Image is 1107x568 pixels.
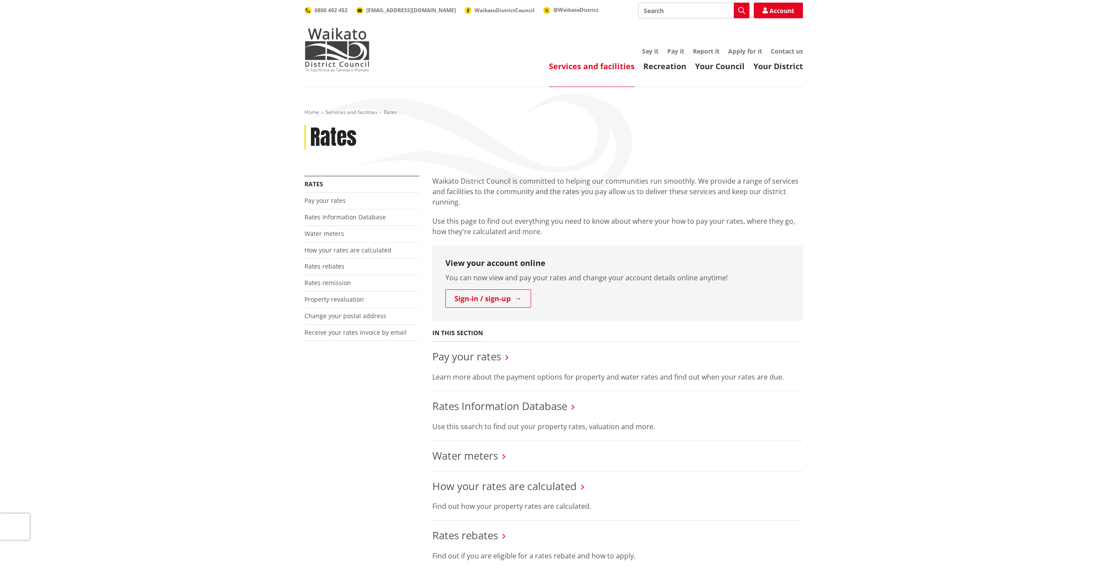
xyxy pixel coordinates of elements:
span: WaikatoDistrictCouncil [475,7,535,14]
a: Pay it [667,47,684,55]
a: Receive your rates invoice by email [304,328,407,336]
a: 0800 492 452 [304,7,348,14]
p: Find out how your property rates are calculated. [432,501,803,511]
a: Rates remission [304,279,351,287]
a: Rates [304,180,323,188]
a: Property revaluation [304,295,364,303]
a: [EMAIL_ADDRESS][DOMAIN_NAME] [356,7,456,14]
a: Water meters [432,448,498,463]
a: Pay your rates [432,349,501,363]
span: Rates [384,108,397,116]
a: Say it [642,47,659,55]
p: Learn more about the payment options for property and water rates and find out when your rates ar... [432,372,803,382]
p: Use this page to find out everything you need to know about where your how to pay your rates, whe... [432,216,803,237]
a: Account [754,3,803,18]
a: Apply for it [728,47,762,55]
a: How your rates are calculated [304,246,391,254]
a: Report it [693,47,719,55]
a: @WaikatoDistrict [543,6,599,13]
a: Home [304,108,319,116]
a: Rates Information Database [304,213,386,221]
span: @WaikatoDistrict [553,6,599,13]
a: Your Council [695,61,745,71]
a: How your rates are calculated [432,479,577,493]
h3: View your account online [445,259,790,268]
p: Find out if you are eligible for a rates rebate and how to apply. [432,551,803,561]
h5: In this section [432,329,483,337]
span: [EMAIL_ADDRESS][DOMAIN_NAME] [366,7,456,14]
a: Rates rebates [432,528,498,542]
a: Sign-in / sign-up [445,289,531,308]
nav: breadcrumb [304,109,803,116]
a: Water meters [304,229,344,238]
a: Your District [753,61,803,71]
a: WaikatoDistrictCouncil [465,7,535,14]
a: Recreation [643,61,686,71]
p: Waikato District Council is committed to helping our communities run smoothly. We provide a range... [432,176,803,207]
h1: Rates [310,125,357,150]
img: Waikato District Council - Te Kaunihera aa Takiwaa o Waikato [304,28,370,71]
input: Search input [638,3,749,18]
a: Rates Information Database [432,399,567,413]
a: Services and facilities [325,108,378,116]
a: Rates rebates [304,262,344,270]
p: Use this search to find out your property rates, valuation and more. [432,421,803,432]
a: Pay your rates [304,196,346,205]
p: You can now view and pay your rates and change your account details online anytime! [445,272,790,283]
a: Services and facilities [549,61,635,71]
a: Contact us [771,47,803,55]
a: Change your postal address [304,312,386,320]
span: 0800 492 452 [314,7,348,14]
